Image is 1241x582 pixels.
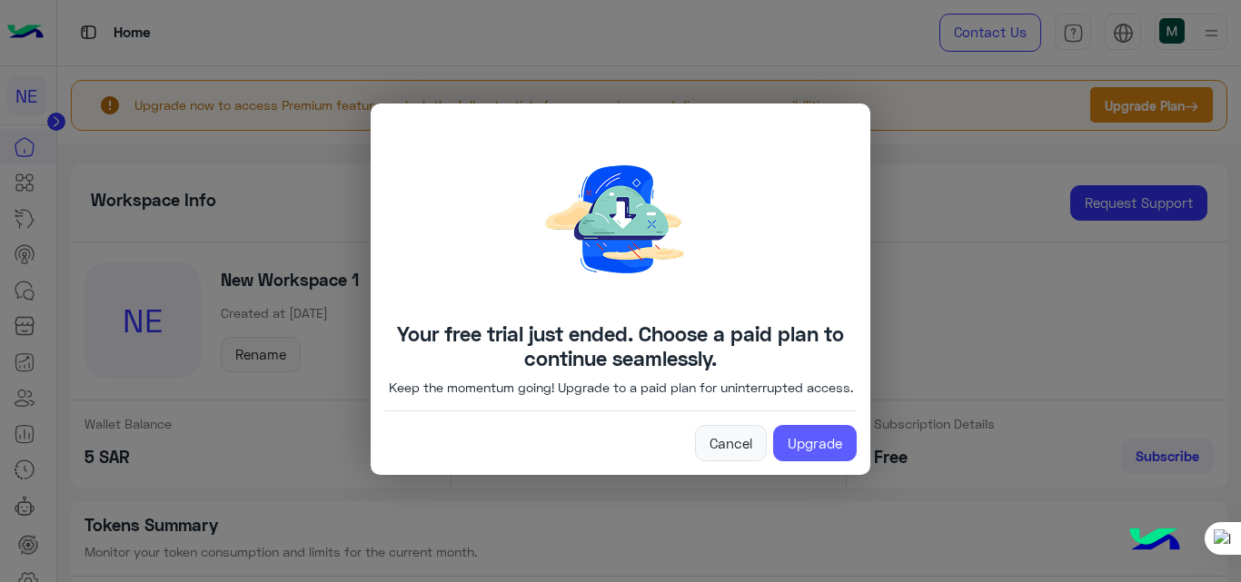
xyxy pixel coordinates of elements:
img: Downloading.png [484,117,757,321]
a: Upgrade [773,425,857,461]
a: Cancel [695,425,767,461]
img: hulul-logo.png [1123,509,1186,573]
h4: Your free trial just ended. Choose a paid plan to continue seamlessly. [384,321,857,370]
p: Keep the momentum going! Upgrade to a paid plan for uninterrupted access. [389,378,853,397]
